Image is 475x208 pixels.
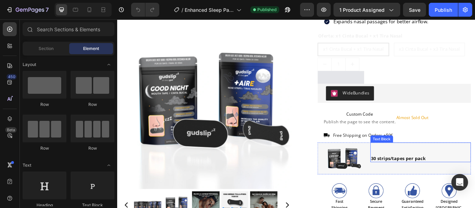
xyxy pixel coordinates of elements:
[103,160,114,171] span: Toggle open
[240,133,247,137] img: gempages_580455775307039657-867dbe29-516b-47b0-988f-42f91a427bed.webp
[249,82,257,90] img: Wide%20Bundles.png
[333,3,400,17] button: 1 product assigned
[296,136,320,142] div: Text Block
[103,59,114,70] span: Toggle open
[185,6,234,14] span: Enhanced Sleep Pack V2
[83,45,99,52] span: Element
[266,45,282,60] button: increment
[131,3,159,17] div: Undo/Redo
[263,82,293,89] div: WideBundles
[435,6,452,14] div: Publish
[23,22,114,36] input: Search Sections & Elements
[46,6,49,14] p: 7
[117,19,475,208] iframe: Design area
[3,3,52,17] button: 7
[71,101,114,108] div: Row
[451,174,468,191] div: Open Intercom Messenger
[241,147,284,177] img: gempages_580455775307039657-15b3099d-9fa5-4413-8e77-18ec0ab21a9e.webp
[182,6,183,14] span: /
[240,31,311,38] span: x1 Cinta Bucal + x1 Tira Nasal
[23,101,66,108] div: Row
[243,78,299,94] button: WideBundles
[71,145,114,151] div: Row
[296,158,359,165] strong: 30 strips/tapes per pack
[429,3,458,17] button: Publish
[23,145,66,151] div: Row
[250,63,279,72] div: Add to cart
[325,110,363,119] p: Almost Sold Out
[403,3,426,17] button: Save
[251,131,321,139] p: Free Shipping on Orders +50€
[7,74,17,80] div: 450
[234,45,249,60] button: decrement
[240,106,324,115] span: Custom Code
[328,31,399,38] span: x3 Cinta Bucal + x3 Tira Nasal
[23,162,31,168] span: Text
[409,7,420,13] span: Save
[249,45,266,60] input: quantity
[233,14,333,24] legend: Oferta: x1 Cinta Bucal + x1 Tira Nasal
[240,116,324,123] span: Publish the page to see the content.
[39,45,54,52] span: Section
[339,6,385,14] span: 1 product assigned
[5,127,17,133] div: Beta
[233,60,288,75] button: Add to cart
[257,7,276,13] span: Published
[23,61,36,68] span: Layout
